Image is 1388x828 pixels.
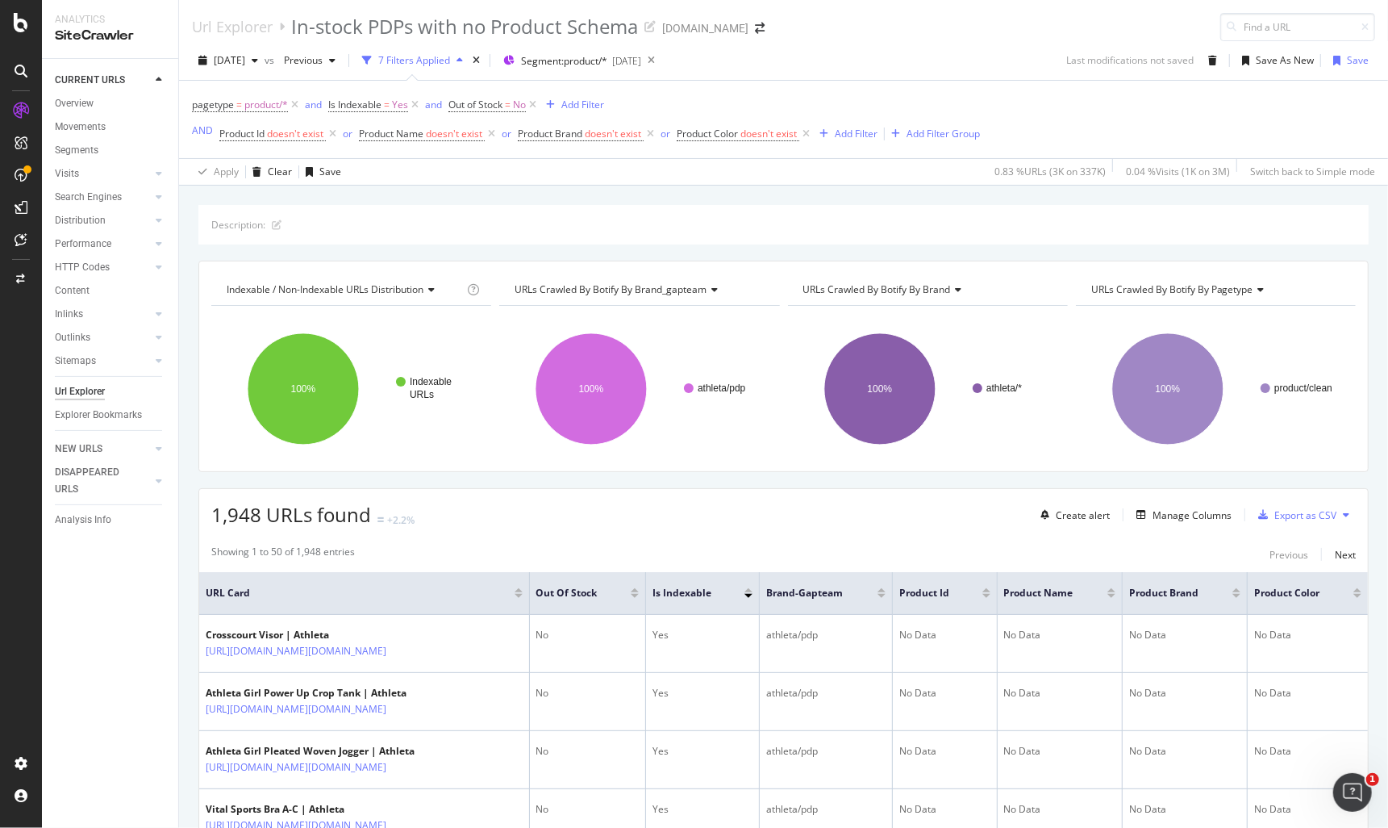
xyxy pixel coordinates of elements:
span: vs [265,53,277,67]
span: Product Brand [1129,586,1208,600]
div: Clear [268,165,292,178]
div: 7 Filters Applied [378,53,450,67]
a: Explorer Bookmarks [55,407,167,424]
button: Next [1335,545,1356,564]
text: athleta/pdp [698,383,746,394]
div: Content [55,282,90,299]
button: Export as CSV [1252,502,1336,528]
span: URLs Crawled By Botify By brand_gapteam [515,282,707,296]
div: Distribution [55,212,106,229]
a: Movements [55,119,167,136]
span: doesn't exist [267,127,323,140]
div: Save As New [1256,53,1314,67]
span: Product Brand [518,127,582,140]
div: Create alert [1056,508,1110,522]
span: Out of Stock [536,586,606,600]
a: Visits [55,165,151,182]
button: Save As New [1236,48,1314,73]
span: 1 [1366,773,1379,786]
button: Manage Columns [1130,505,1232,525]
button: or [343,126,352,141]
div: Url Explorer [55,383,105,400]
button: AND [192,123,213,138]
button: or [661,126,670,141]
div: Overview [55,95,94,112]
div: No [536,802,639,817]
div: No Data [1004,802,1115,817]
span: = [505,98,511,111]
span: pagetype [192,98,234,111]
div: Yes [652,802,752,817]
div: [DOMAIN_NAME] [662,20,748,36]
span: = [236,98,242,111]
div: No Data [899,802,990,817]
div: Save [1347,53,1369,67]
div: or [661,127,670,140]
button: [DATE] [192,48,265,73]
span: URL Card [206,586,511,600]
div: Performance [55,236,111,253]
a: DISAPPEARED URLS [55,464,151,498]
div: Next [1335,548,1356,562]
div: Search Engines [55,189,122,206]
span: Is Indexable [652,586,720,600]
div: Export as CSV [1274,508,1336,522]
button: and [425,97,442,112]
div: 0.83 % URLs ( 3K on 337K ) [994,165,1106,178]
div: In-stock PDPs with no Product Schema [291,13,638,40]
div: Save [319,165,341,178]
h4: URLs Crawled By Botify By pagetype [1088,277,1341,303]
div: athleta/pdp [766,628,886,642]
div: No [536,628,639,642]
button: Add Filter [540,95,604,115]
span: URLs Crawled By Botify By pagetype [1091,282,1253,296]
button: Previous [277,48,342,73]
div: Yes [652,686,752,700]
div: DISAPPEARED URLS [55,464,136,498]
div: athleta/pdp [766,686,886,700]
div: No Data [899,744,990,759]
div: A chart. [1076,319,1357,459]
div: Manage Columns [1152,508,1232,522]
div: Url Explorer [192,18,273,36]
svg: A chart. [211,319,492,459]
span: doesn't exist [426,127,482,140]
span: Indexable / Non-Indexable URLs distribution [227,282,423,296]
div: Last modifications not saved [1066,53,1194,67]
span: = [384,98,390,111]
span: doesn't exist [585,127,641,140]
button: Switch back to Simple mode [1244,159,1375,185]
a: Outlinks [55,329,151,346]
div: Athleta Girl Power Up Crop Tank | Athleta [206,686,456,700]
a: NEW URLS [55,441,151,458]
div: No Data [1254,744,1361,759]
text: 100% [867,383,892,395]
span: Out of Stock [448,98,502,111]
a: Content [55,282,167,299]
button: and [305,97,322,112]
span: Product Id [219,127,265,140]
div: Analytics [55,13,165,27]
div: Movements [55,119,106,136]
div: No Data [1129,802,1240,817]
div: Athleta Girl Pleated Woven Jogger | Athleta [206,744,456,759]
div: No Data [1129,628,1240,642]
div: or [502,127,511,140]
span: Product Color [677,127,738,140]
button: 7 Filters Applied [356,48,469,73]
text: product/clean [1274,383,1332,394]
div: Sitemaps [55,353,96,370]
a: HTTP Codes [55,259,151,276]
span: Product Name [359,127,423,140]
a: Performance [55,236,151,253]
h4: URLs Crawled By Botify By brand_gapteam [511,277,765,303]
button: Save [1327,48,1369,73]
div: No Data [899,686,990,700]
span: 1,948 URLs found [211,501,371,528]
h4: URLs Crawled By Botify By brand [800,277,1053,303]
span: Product Color [1254,586,1329,600]
button: Segment:product/*[DATE] [497,48,641,73]
div: times [469,52,483,69]
input: Find a URL [1220,13,1375,41]
div: or [343,127,352,140]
